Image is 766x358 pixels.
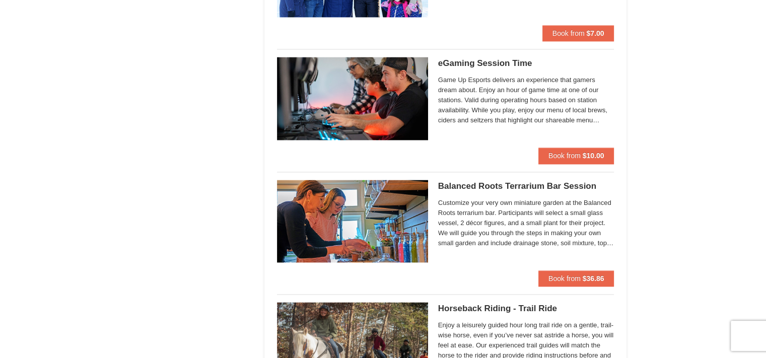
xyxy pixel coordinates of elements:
span: Game Up Esports delivers an experience that gamers dream about. Enjoy an hour of game time at one... [438,75,614,125]
span: Book from [548,274,581,282]
strong: $10.00 [583,152,604,160]
strong: $7.00 [586,29,604,37]
button: Book from $36.86 [538,270,614,287]
span: Book from [552,29,585,37]
h5: Horseback Riding - Trail Ride [438,304,614,314]
h5: eGaming Session Time [438,58,614,68]
strong: $36.86 [583,274,604,282]
h5: Balanced Roots Terrarium Bar Session [438,181,614,191]
span: Book from [548,152,581,160]
img: 18871151-30-393e4332.jpg [277,180,428,262]
button: Book from $10.00 [538,148,614,164]
span: Customize your very own miniature garden at the Balanced Roots terrarium bar. Participants will s... [438,198,614,248]
button: Book from $7.00 [542,25,614,41]
img: 19664770-34-0b975b5b.jpg [277,57,428,139]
